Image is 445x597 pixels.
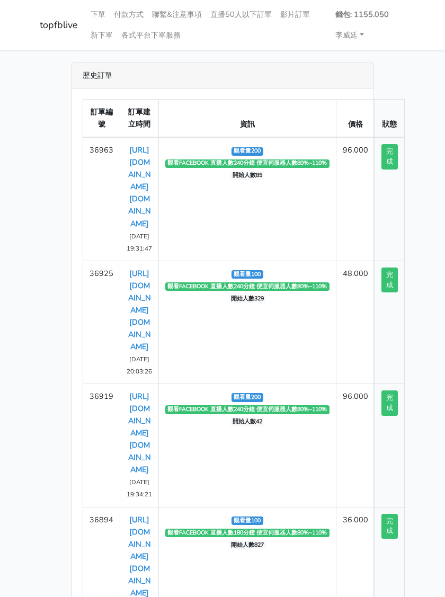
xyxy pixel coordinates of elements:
[336,100,375,138] th: 價格
[206,4,276,25] a: 直播50人以下訂單
[128,391,151,475] a: [URL][DOMAIN_NAME][DOMAIN_NAME]
[232,147,263,156] span: 觀看量200
[128,268,151,352] a: [URL][DOMAIN_NAME][DOMAIN_NAME]
[127,478,152,498] small: [DATE] 19:34:21
[381,390,398,416] button: 完成
[165,529,330,537] span: 觀看FACEBOOK 直播人數180分鐘 便宜伺服器人數80%~110%
[331,4,393,25] a: 錢包: 1155.050
[110,4,148,25] a: 付款方式
[120,100,159,138] th: 訂單建立時間
[40,15,78,35] a: topfblive
[381,268,398,293] button: 完成
[232,270,263,279] span: 觀看量100
[229,541,266,549] span: 開始人數827
[381,514,398,539] button: 完成
[232,393,263,402] span: 觀看量200
[117,25,185,46] a: 各式平台下單服務
[86,25,117,46] a: 新下單
[128,145,151,228] a: [URL][DOMAIN_NAME][DOMAIN_NAME]
[127,355,152,376] small: [DATE] 20:03:26
[336,261,375,384] td: 48.000
[83,137,120,261] td: 36963
[336,137,375,261] td: 96.000
[165,282,330,291] span: 觀看FACEBOOK 直播人數240分鐘 便宜伺服器人數80%~110%
[230,172,265,180] span: 開始人數85
[83,261,120,384] td: 36925
[276,4,314,25] a: 影片訂單
[83,100,120,138] th: 訂單編號
[165,405,330,414] span: 觀看FACEBOOK 直播人數240分鐘 便宜伺服器人數80%~110%
[336,384,375,507] td: 96.000
[148,4,206,25] a: 聯繫&注意事項
[381,144,398,170] button: 完成
[375,100,404,138] th: 狀態
[86,4,110,25] a: 下單
[331,25,368,46] a: 李威廷
[229,295,266,303] span: 開始人數329
[230,417,265,426] span: 開始人數42
[232,516,263,525] span: 觀看量100
[83,384,120,507] td: 36919
[127,232,152,253] small: [DATE] 19:31:47
[72,63,373,88] div: 歷史訂單
[159,100,336,138] th: 資訊
[165,159,330,168] span: 觀看FACEBOOK 直播人數240分鐘 便宜伺服器人數80%~110%
[335,9,389,20] strong: 錢包: 1155.050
